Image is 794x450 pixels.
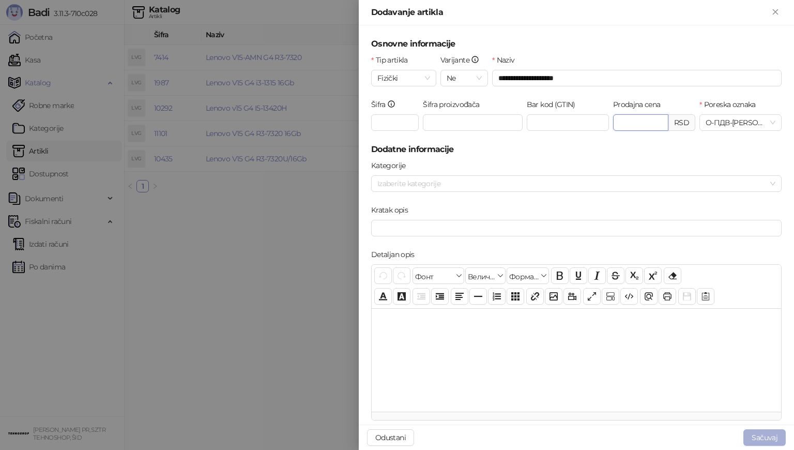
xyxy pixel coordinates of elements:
[583,288,601,305] button: Приказ преко целог екрана
[377,70,430,86] span: Fizički
[507,267,549,284] button: Формати
[743,429,786,446] button: Sačuvaj
[440,54,486,66] label: Varijante
[413,267,464,284] button: Фонт
[451,288,468,305] button: Поравнање
[413,288,430,305] button: Извлачење
[697,288,714,305] button: Шаблон
[447,70,482,86] span: Ne
[664,267,681,284] button: Уклони формат
[469,288,487,305] button: Хоризонтална линија
[374,267,392,284] button: Поврати
[371,6,769,19] div: Dodavanje artikla
[423,99,486,110] label: Šifra proizvođača
[545,288,562,305] button: Слика
[488,288,506,305] button: Листа
[613,99,667,110] label: Prodajna cena
[374,288,392,305] button: Боја текста
[371,99,402,110] label: Šifra
[527,99,582,110] label: Bar kod (GTIN)
[465,267,506,284] button: Величина
[371,160,412,171] label: Kategorije
[644,267,662,284] button: Експонент
[371,54,414,66] label: Tip artikla
[371,249,421,260] label: Detaljan opis
[607,267,624,284] button: Прецртано
[371,204,414,216] label: Kratak opis
[769,6,782,19] button: Zatvori
[551,267,569,284] button: Подебљано
[371,38,782,50] h5: Osnovne informacije
[492,70,782,86] input: Naziv
[431,288,449,305] button: Увлачење
[371,220,782,236] input: Kratak opis
[393,267,410,284] button: Понови
[706,115,775,130] span: О-ПДВ - [PERSON_NAME] ( 20,00 %)
[620,288,638,305] button: Приказ кода
[371,143,782,156] h5: Dodatne informacije
[640,288,658,305] button: Преглед
[659,288,676,305] button: Штампај
[678,288,696,305] button: Сачувај
[699,99,762,110] label: Poreska oznaka
[668,114,695,131] div: RSD
[527,114,609,131] input: Bar kod (GTIN)
[588,267,606,284] button: Искошено
[602,288,619,305] button: Прикажи блокове
[423,114,523,131] input: Šifra proizvođača
[367,429,414,446] button: Odustani
[492,54,521,66] label: Naziv
[570,267,587,284] button: Подвучено
[393,288,410,305] button: Боја позадине
[526,288,544,305] button: Веза
[625,267,643,284] button: Индексирано
[507,288,524,305] button: Табела
[563,288,581,305] button: Видео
